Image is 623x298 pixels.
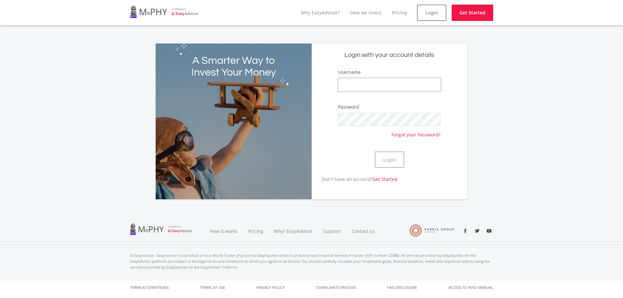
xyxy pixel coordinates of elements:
a: How we invest [350,9,382,16]
a: Why EasyAdvisor? [301,9,340,16]
a: Login [417,5,446,21]
a: Get Started [372,176,397,182]
a: Why? EasyAdvisor [268,220,318,242]
a: FAIS Disclosure [387,281,417,294]
a: Terms & Conditions [130,281,169,294]
button: Login [375,151,404,168]
p: © EasyAdvisor. EasyAdvisor is a product of First World Trader (Pty) Ltd t/a EasyEquities which is... [130,253,493,270]
a: Support [318,220,346,242]
a: Pricing [243,220,268,242]
a: Terms of Use [200,281,225,294]
a: Get Started [452,5,493,21]
a: Contact Us [346,220,381,242]
label: Username [338,69,361,76]
p: Don't have an account? [312,176,398,183]
a: Access to Info Manual [448,281,493,294]
a: Complaints Process [316,281,356,294]
a: Privacy Policy [256,281,285,294]
h5: Login with your account details [317,51,462,60]
a: Pricing [392,9,407,16]
h2: A Smarter Way to Invest Your Money [187,55,281,79]
a: How it works [205,220,243,242]
a: Forgot your Password? [391,126,441,138]
label: Password [338,104,359,110]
